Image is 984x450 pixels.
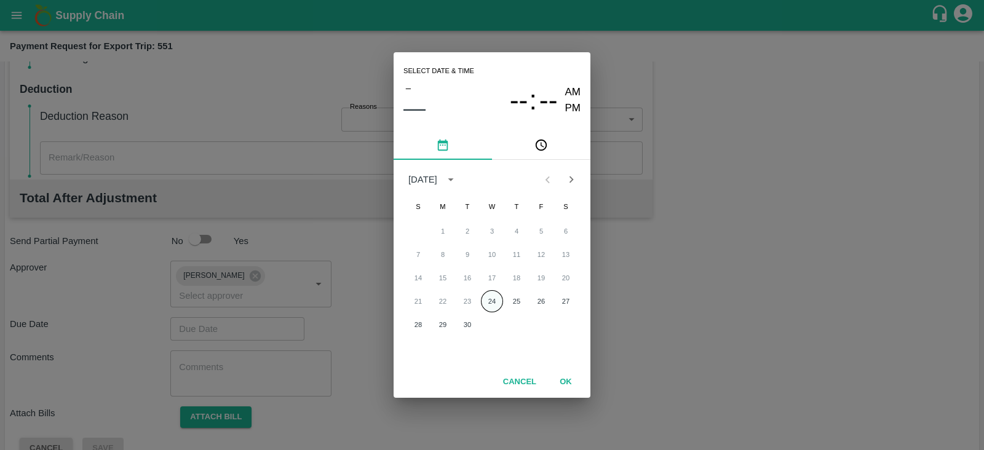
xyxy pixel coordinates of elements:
[432,314,454,336] button: 29
[506,194,528,219] span: Thursday
[555,290,577,312] button: 27
[432,194,454,219] span: Monday
[546,371,585,393] button: OK
[394,130,492,160] button: pick date
[492,130,590,160] button: pick time
[403,96,426,120] button: ––
[539,84,558,116] span: --
[539,84,558,117] button: --
[529,84,536,117] span: :
[481,194,503,219] span: Wednesday
[407,314,429,336] button: 28
[456,194,478,219] span: Tuesday
[406,80,411,96] span: –
[403,80,413,96] button: –
[506,290,528,312] button: 25
[481,290,503,312] button: 24
[407,194,429,219] span: Sunday
[408,173,437,186] div: [DATE]
[498,371,541,393] button: Cancel
[510,84,528,117] button: --
[555,194,577,219] span: Saturday
[403,62,474,81] span: Select date & time
[530,194,552,219] span: Friday
[560,168,583,191] button: Next month
[456,314,478,336] button: 30
[565,84,581,101] button: AM
[510,84,528,116] span: --
[565,100,581,117] button: PM
[441,170,461,189] button: calendar view is open, switch to year view
[530,290,552,312] button: 26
